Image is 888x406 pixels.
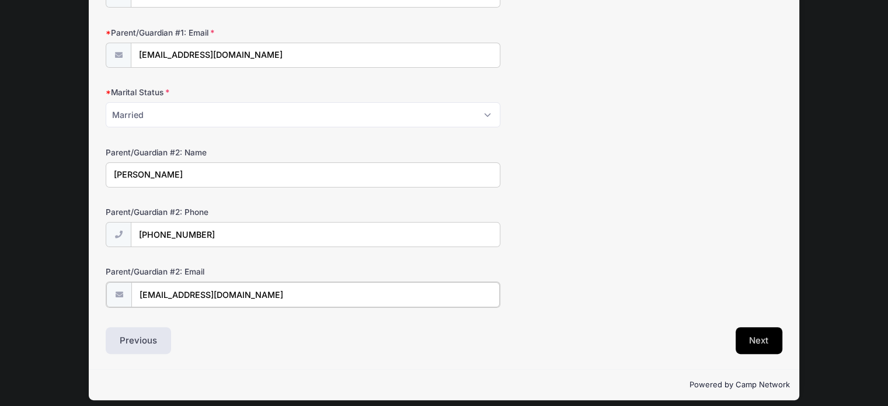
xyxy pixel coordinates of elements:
input: (xxx) xxx-xxxx [131,222,500,247]
input: email@email.com [131,43,500,68]
button: Previous [106,327,171,354]
p: Powered by Camp Network [98,379,790,391]
label: Parent/Guardian #2: Email [106,266,331,277]
label: Parent/Guardian #2: Name [106,147,331,158]
label: Parent/Guardian #1: Email [106,27,331,39]
input: email@email.com [131,282,500,307]
button: Next [736,327,783,354]
label: Marital Status [106,86,331,98]
label: Parent/Guardian #2: Phone [106,206,331,218]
